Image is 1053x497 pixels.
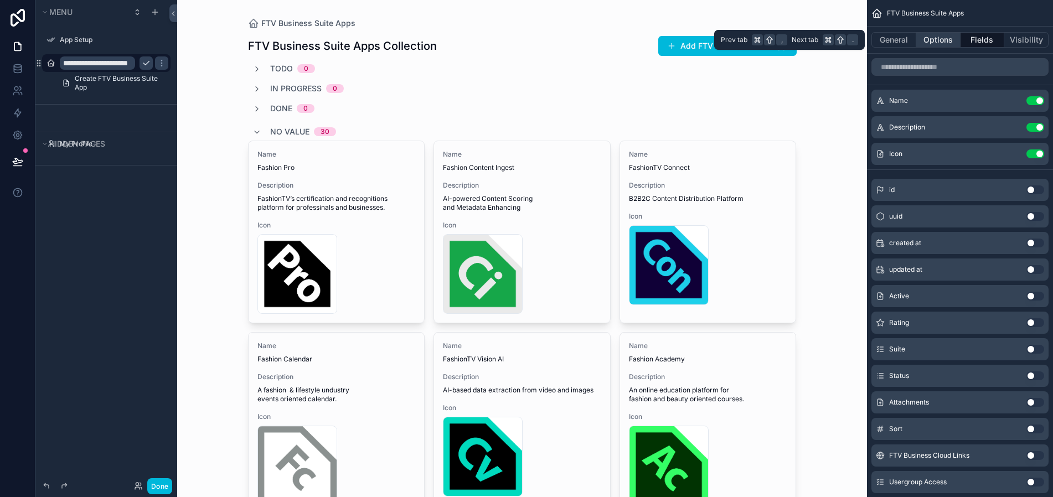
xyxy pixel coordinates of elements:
[887,9,964,18] span: FTV Business Suite Apps
[248,141,425,323] a: NameFashion ProDescriptionFashionTV’s certification and recognitions platform for professinals an...
[443,221,601,230] span: Icon
[257,181,416,190] span: Description
[629,372,787,381] span: Description
[257,412,416,421] span: Icon
[848,35,857,44] span: .
[60,35,164,44] label: App Setup
[889,424,902,433] span: Sort
[889,345,905,354] span: Suite
[629,194,787,203] span: B2B2C Content Distribution Platform
[40,4,126,20] button: Menu
[629,150,787,159] span: Name
[257,150,416,159] span: Name
[629,386,787,403] span: An online education platform for fashion and beauty oriented courses.
[443,194,601,212] span: AI-powered Content Scoring and Metadata Enhancing
[257,163,416,172] span: Fashion Pro
[889,96,908,105] span: Name
[889,123,925,132] span: Description
[257,341,416,350] span: Name
[629,355,787,364] span: Fashion Academy
[257,194,416,212] span: FashionTV’s certification and recognitions platform for professinals and businesses.
[321,127,329,136] div: 30
[871,32,916,48] button: General
[333,84,337,93] div: 0
[257,355,416,364] span: Fashion Calendar
[147,478,172,494] button: Done
[303,104,308,113] div: 0
[443,372,601,381] span: Description
[257,372,416,381] span: Description
[916,32,961,48] button: Options
[889,185,895,194] span: id
[60,139,164,148] label: My Profile
[889,292,909,301] span: Active
[721,35,747,44] span: Prev tab
[443,163,601,172] span: Fashion Content Ingest
[889,398,929,407] span: Attachments
[270,126,309,137] span: No value
[304,64,308,73] div: 0
[889,265,922,274] span: updated at
[443,150,601,159] span: Name
[658,36,797,56] button: Add FTV Business Suite App
[443,341,601,350] span: Name
[1004,32,1049,48] button: Visibility
[792,35,818,44] span: Next tab
[777,35,786,44] span: ,
[889,239,921,247] span: created at
[443,386,601,395] span: AI-based data extraction from video and images
[49,7,73,17] span: Menu
[443,355,601,364] span: FashionTV Vision AI
[961,32,1005,48] button: Fields
[889,149,902,158] span: Icon
[889,451,969,460] span: FTV Business Cloud Links
[629,163,787,172] span: FashionTV Connect
[443,403,601,412] span: Icon
[257,221,416,230] span: Icon
[55,74,171,92] a: Create FTV Business Suite App
[620,141,797,323] a: NameFashionTV ConnectDescriptionB2B2C Content Distribution PlatformIcon
[40,136,166,152] button: Hidden pages
[629,341,787,350] span: Name
[270,83,322,94] span: In progress
[270,63,293,74] span: Todo
[257,386,416,403] span: A fashion & lifestyle undustry events oriented calendar.
[270,103,292,114] span: Done
[75,74,164,92] span: Create FTV Business Suite App
[248,18,355,29] a: FTV Business Suite Apps
[433,141,611,323] a: NameFashion Content IngestDescriptionAI-powered Content Scoring and Metadata EnhancingIcon
[629,181,787,190] span: Description
[248,38,437,54] h1: FTV Business Suite Apps Collection
[889,371,909,380] span: Status
[261,18,355,29] span: FTV Business Suite Apps
[889,318,909,327] span: Rating
[629,212,787,221] span: Icon
[629,412,787,421] span: Icon
[443,181,601,190] span: Description
[889,478,947,486] span: Usergroup Access
[889,212,902,221] span: uuid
